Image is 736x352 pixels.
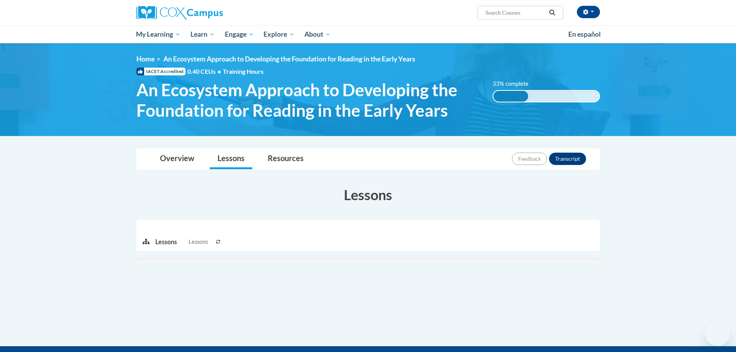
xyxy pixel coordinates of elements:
label: 33% complete [493,80,537,88]
button: Transcript [549,153,586,165]
button: Search [546,8,558,17]
span: An Ecosystem Approach to Developing the Foundation for Reading in the Early Years [136,80,481,121]
a: Home [136,55,155,63]
div: Main menu [125,26,612,43]
span: Learn [190,30,215,39]
span: An Ecosystem Approach to Developing the Foundation for Reading in the Early Years [163,55,415,63]
button: Account Settings [577,6,600,18]
span: Training Hours [223,68,263,75]
img: Cox Campus [136,6,223,20]
a: Overview [152,149,202,169]
span: IACET Accredited [136,68,185,75]
a: Engage [220,26,259,43]
a: Explore [258,26,299,43]
a: About [299,26,336,43]
span: Engage [225,30,254,39]
a: Cox Campus [136,6,283,20]
a: Resources [260,149,311,169]
button: Feedback [512,153,547,165]
span: Explore [263,30,294,39]
span: My Learning [136,30,180,39]
span: Lessons [189,238,208,246]
input: Search Courses [484,8,546,17]
h3: Lessons [136,185,600,204]
div: 33% complete [493,91,528,102]
p: Lessons [155,238,177,246]
span: • [218,68,221,75]
a: En español [563,26,606,43]
a: My Learning [131,26,186,43]
iframe: Button to launch messaging window [705,321,730,346]
span: En español [568,30,601,38]
span: 0.40 CEUs [187,67,223,76]
a: Learn [185,26,220,43]
span: About [304,30,331,39]
a: Lessons [210,149,252,169]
